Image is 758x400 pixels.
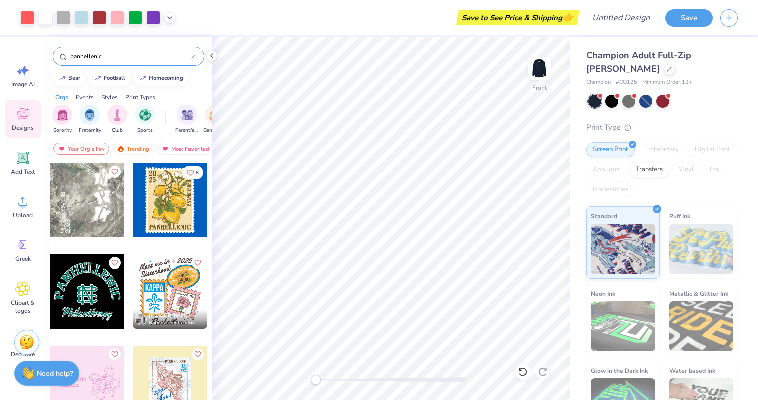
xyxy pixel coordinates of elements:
img: trend_line.gif [58,75,66,81]
span: Game Day [203,127,226,135]
div: Orgs [55,93,68,102]
span: Parent's Weekend [175,127,199,135]
img: Puff Ink [669,224,734,274]
span: Add Text [11,168,35,176]
img: Sports Image [139,109,151,121]
img: Parent's Weekend Image [181,109,193,121]
span: Image AI [11,80,35,88]
strong: Need help? [37,369,73,378]
span: Clipart & logos [6,299,39,315]
div: Vinyl [672,162,700,177]
div: bear [68,75,80,81]
div: Styles [101,93,118,102]
img: most_fav.gif [161,145,169,152]
button: Like [182,166,203,179]
span: Sorority [53,127,72,135]
button: Save [665,9,713,27]
img: Standard [591,224,655,274]
button: Like [192,257,204,269]
button: filter button [135,105,155,135]
span: Neon Ink [591,288,615,299]
img: Front [529,58,549,78]
div: filter for Sports [135,105,155,135]
div: football [104,75,125,81]
div: filter for Parent's Weekend [175,105,199,135]
img: trending.gif [117,145,125,152]
div: filter for Fraternity [79,105,101,135]
img: most_fav.gif [58,145,66,152]
div: Accessibility label [311,375,321,385]
div: Save to See Price & Shipping [459,10,577,25]
button: Like [192,348,204,360]
img: Fraternity Image [84,109,95,121]
span: Champion Adult Full-Zip [PERSON_NAME] [586,49,691,75]
button: homecoming [133,71,188,86]
div: Digital Print [688,142,737,157]
span: Designs [12,124,34,132]
span: Standard [591,211,617,221]
span: Sports [137,127,153,135]
span: Minimum Order: 12 + [642,78,692,87]
button: bear [53,71,85,86]
div: Print Type [586,122,738,134]
span: 8 [196,170,199,175]
div: Transfers [629,162,669,177]
span: 👉 [562,11,574,23]
img: trend_line.gif [139,75,147,81]
input: Untitled Design [584,8,658,28]
img: Club Image [112,109,123,121]
span: Champion [586,78,611,87]
span: Decorate [11,350,35,358]
div: Embroidery [638,142,685,157]
span: Upload [13,211,33,219]
img: Metallic & Glitter Ink [669,301,734,351]
div: Your Org's Fav [53,143,109,155]
button: filter button [175,105,199,135]
div: Applique [586,162,626,177]
img: trend_line.gif [94,75,102,81]
div: Screen Print [586,142,635,157]
button: Like [109,348,121,360]
button: filter button [52,105,72,135]
img: Sorority Image [57,109,68,121]
span: Puff Ink [669,211,690,221]
img: Game Day Image [209,109,221,121]
img: Neon Ink [591,301,655,351]
div: Most Favorited [157,143,214,155]
span: Metallic & Glitter Ink [669,288,728,299]
button: Like [109,257,121,269]
span: # CO125 [616,78,637,87]
span: Glow in the Dark Ink [591,365,648,376]
div: Trending [112,143,154,155]
div: Print Types [125,93,155,102]
div: Foil [703,162,727,177]
input: Try "Alpha" [69,51,191,61]
div: Rhinestones [586,182,635,197]
div: Front [532,83,547,92]
span: Fraternity [79,127,101,135]
button: football [88,71,130,86]
div: filter for Sorority [52,105,72,135]
div: Events [76,93,94,102]
span: National Panhellenic Conference, [GEOGRAPHIC_DATA][US_STATE], [GEOGRAPHIC_DATA][PERSON_NAME] [149,319,203,327]
button: filter button [107,105,127,135]
span: Club [112,127,123,135]
span: Water based Ink [669,365,715,376]
div: filter for Game Day [203,105,226,135]
span: Greek [15,255,31,263]
div: filter for Club [107,105,127,135]
button: filter button [203,105,226,135]
span: [PERSON_NAME] [149,312,191,319]
button: filter button [79,105,101,135]
button: Like [109,166,121,178]
div: homecoming [149,75,183,81]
